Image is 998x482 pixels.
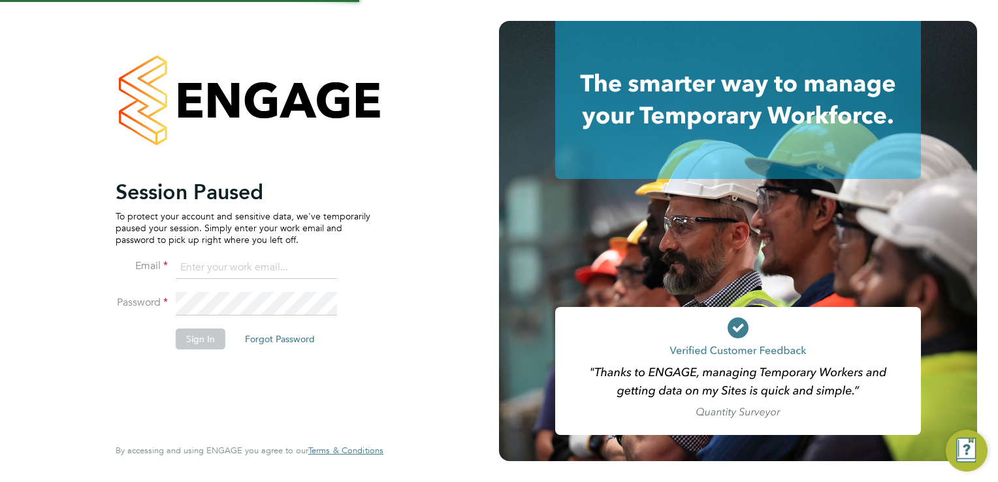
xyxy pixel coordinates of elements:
button: Engage Resource Center [946,430,988,472]
input: Enter your work email... [176,256,337,280]
label: Password [116,296,168,310]
a: Terms & Conditions [308,445,383,456]
p: To protect your account and sensitive data, we've temporarily paused your session. Simply enter y... [116,210,370,246]
span: By accessing and using ENGAGE you agree to our [116,445,383,456]
h2: Session Paused [116,179,370,205]
button: Sign In [176,329,225,349]
button: Forgot Password [234,329,325,349]
label: Email [116,259,168,273]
